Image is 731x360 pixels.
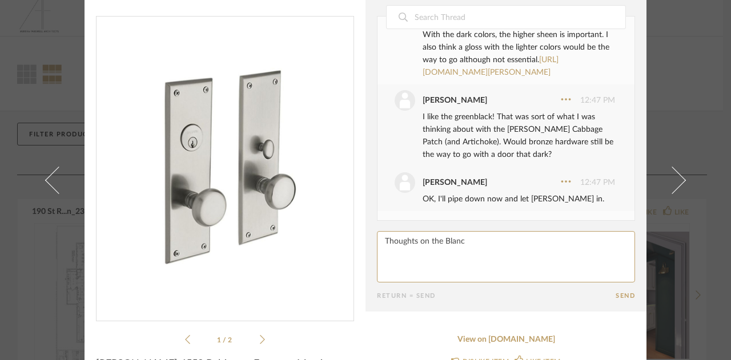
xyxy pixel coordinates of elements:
[97,17,354,312] img: 57563424-226d-4338-8a33-fc2cbfad6a86_1000x1000.jpg
[395,90,615,111] div: 12:47 PM
[413,6,625,29] input: Search Thread
[217,337,223,343] span: 1
[423,94,487,107] div: [PERSON_NAME]
[377,292,616,300] div: Return = Send
[616,292,635,300] button: Send
[423,111,615,161] div: I like the greenblack! That was sort of what I was thinking about with the [PERSON_NAME] Cabbage ...
[97,17,354,312] div: 0
[228,337,234,343] span: 2
[223,337,228,343] span: /
[423,193,615,205] div: OK, I'll pipe down now and let [PERSON_NAME] in.
[423,176,487,189] div: [PERSON_NAME]
[395,172,615,193] div: 12:47 PM
[377,335,635,345] a: View on [DOMAIN_NAME]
